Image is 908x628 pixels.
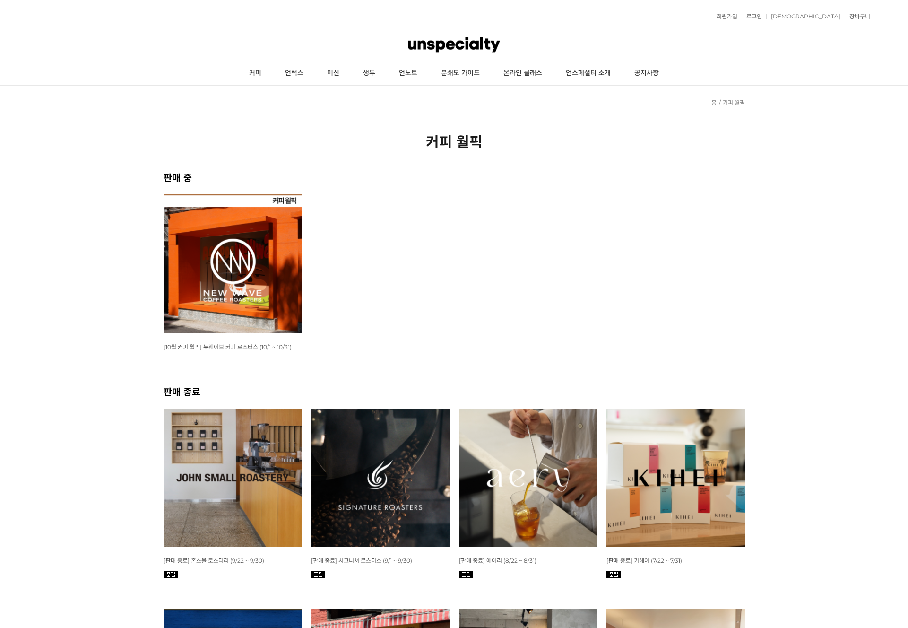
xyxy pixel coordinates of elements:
[492,61,554,85] a: 온라인 클래스
[554,61,623,85] a: 언스페셜티 소개
[408,31,500,59] img: 언스페셜티 몰
[845,14,870,19] a: 장바구니
[606,571,621,578] img: 품절
[351,61,387,85] a: 생두
[623,61,671,85] a: 공지사항
[606,557,682,564] a: [판매 종료] 키헤이 (7/22 ~ 7/31)
[164,409,302,547] img: [판매 종료] 존스몰 로스터리 (9/22 ~ 9/30)
[164,343,292,350] a: [10월 커피 월픽] 뉴웨이브 커피 로스터스 (10/1 ~ 10/31)
[311,557,412,564] a: [판매 종료] 시그니쳐 로스터스 (9/1 ~ 9/30)
[164,384,745,398] h2: 판매 종료
[459,571,473,578] img: 품절
[311,409,450,547] img: [판매 종료] 시그니쳐 로스터스 (9/1 ~ 9/30)
[311,557,412,564] span: [판매 종료] 시그니쳐 로스터스 (9/1 ~ 9/30)
[387,61,429,85] a: 언노트
[459,409,597,547] img: 8월 커피 스몰 월픽 에어리
[164,131,745,151] h2: 커피 월픽
[459,557,536,564] a: [판매 종료] 에어리 (8/22 ~ 8/31)
[315,61,351,85] a: 머신
[742,14,762,19] a: 로그인
[606,557,682,564] span: [판매 종료] 키헤이 (7/22 ~ 7/31)
[164,194,302,333] img: [10월 커피 월픽] 뉴웨이브 커피 로스터스 (10/1 ~ 10/31)
[766,14,840,19] a: [DEMOGRAPHIC_DATA]
[311,571,325,578] img: 품절
[711,99,717,106] a: 홈
[164,170,745,184] h2: 판매 중
[723,99,745,106] a: 커피 월픽
[459,557,536,564] span: [판매 종료] 에어리 (8/22 ~ 8/31)
[237,61,273,85] a: 커피
[712,14,737,19] a: 회원가입
[164,557,264,564] a: [판매 종료] 존스몰 로스터리 (9/22 ~ 9/30)
[164,571,178,578] img: 품절
[429,61,492,85] a: 분쇄도 가이드
[273,61,315,85] a: 언럭스
[606,409,745,547] img: 7월 커피 스몰 월픽 키헤이
[164,557,264,564] span: [판매 종료] 존스몰 로스터리 (9/22 ~ 9/30)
